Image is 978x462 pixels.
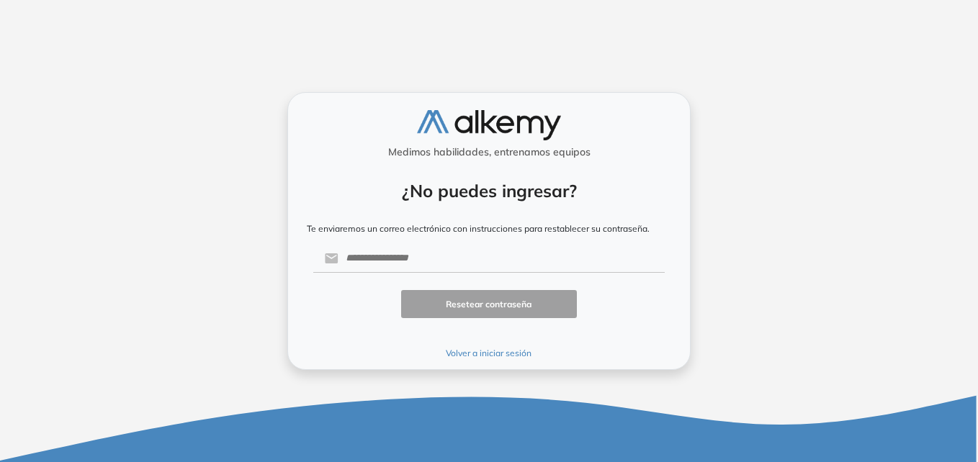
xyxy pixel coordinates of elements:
h5: Medimos habilidades, entrenamos equipos [294,146,684,158]
button: Volver a iniciar sesión [313,347,665,360]
button: Resetear contraseña [401,290,577,318]
h4: ¿No puedes ingresar? [307,181,671,201]
span: Te enviaremos un correo electrónico con instrucciones para restablecer su contraseña. [307,223,650,234]
img: logo-alkemy [417,110,561,140]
